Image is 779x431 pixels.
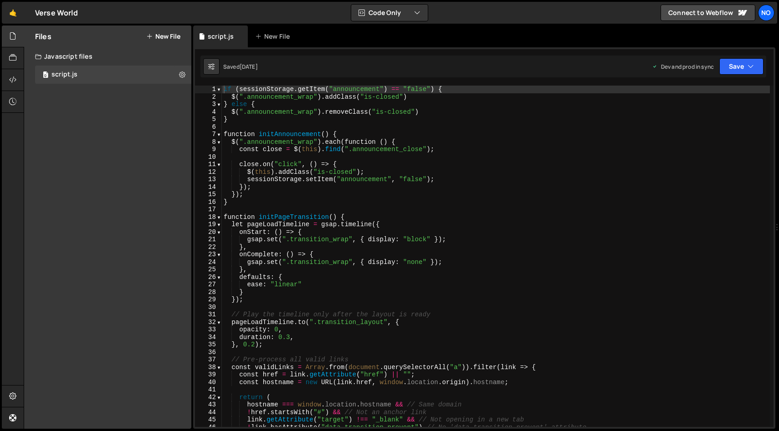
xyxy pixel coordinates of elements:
[195,221,222,228] div: 19
[195,191,222,198] div: 15
[195,116,222,123] div: 5
[255,32,293,41] div: New File
[195,416,222,424] div: 45
[195,161,222,168] div: 11
[195,409,222,416] div: 44
[195,198,222,206] div: 16
[51,71,77,79] div: script.js
[195,123,222,131] div: 6
[195,168,222,176] div: 12
[195,386,222,394] div: 41
[195,371,222,379] div: 39
[195,213,222,221] div: 18
[208,32,234,41] div: script.js
[35,7,78,18] div: Verse World
[223,63,258,71] div: Saved
[195,131,222,138] div: 7
[195,243,222,251] div: 22
[195,153,222,161] div: 10
[2,2,24,24] a: 🤙
[195,326,222,334] div: 33
[195,274,222,281] div: 26
[195,289,222,296] div: 28
[195,349,222,356] div: 36
[195,138,222,146] div: 8
[43,72,48,79] span: 0
[195,176,222,183] div: 13
[195,394,222,401] div: 42
[195,93,222,101] div: 2
[661,5,755,21] a: Connect to Webflow
[195,251,222,259] div: 23
[195,101,222,108] div: 3
[195,296,222,304] div: 29
[195,228,222,236] div: 20
[240,63,258,71] div: [DATE]
[195,266,222,274] div: 25
[146,33,180,40] button: New File
[195,108,222,116] div: 4
[195,236,222,243] div: 21
[24,47,191,66] div: Javascript files
[195,146,222,153] div: 9
[195,281,222,289] div: 27
[35,66,191,84] div: 13706/34601.js
[195,364,222,371] div: 38
[195,319,222,326] div: 32
[195,259,222,266] div: 24
[195,206,222,213] div: 17
[195,183,222,191] div: 14
[195,379,222,386] div: 40
[719,58,764,75] button: Save
[195,401,222,409] div: 43
[758,5,774,21] a: No
[195,356,222,364] div: 37
[35,31,51,41] h2: Files
[652,63,714,71] div: Dev and prod in sync
[195,341,222,349] div: 35
[195,304,222,311] div: 30
[195,311,222,319] div: 31
[351,5,428,21] button: Code Only
[195,86,222,93] div: 1
[195,334,222,341] div: 34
